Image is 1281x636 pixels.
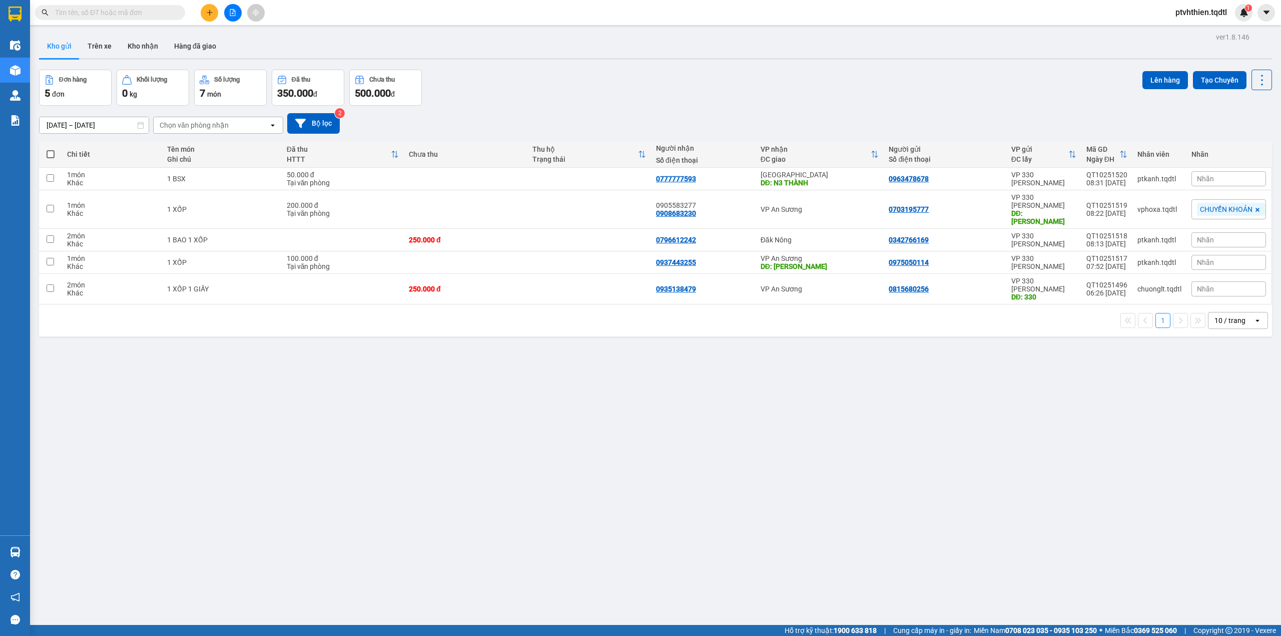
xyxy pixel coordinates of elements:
div: VP gửi [1011,145,1068,153]
img: warehouse-icon [10,65,21,76]
div: ptkanh.tqdtl [1137,236,1181,244]
div: 08:13 [DATE] [1086,240,1127,248]
button: Khối lượng0kg [117,70,189,106]
span: | [1184,625,1186,636]
strong: 0708 023 035 - 0935 103 250 [1005,626,1097,634]
span: Nhãn [1197,258,1214,266]
div: QT10251520 [1086,171,1127,179]
button: Kho gửi [39,34,80,58]
div: Tại văn phòng [287,209,399,217]
span: 350.000 [277,87,313,99]
div: 0908683230 [656,209,696,217]
span: question-circle [11,570,20,579]
div: 250.000 đ [409,236,522,244]
div: [GEOGRAPHIC_DATA] [761,171,879,179]
span: ⚪️ [1099,628,1102,632]
span: kg [130,90,137,98]
div: 100.000 đ [287,254,399,262]
button: Kho nhận [120,34,166,58]
div: ver 1.8.146 [1216,32,1249,43]
div: 08:22 [DATE] [1086,209,1127,217]
div: 10 / trang [1214,315,1245,326]
img: icon-new-feature [1239,8,1248,17]
span: Cung cấp máy in - giấy in: [893,625,971,636]
div: Chọn văn phòng nhận [160,120,229,130]
div: Khác [67,209,157,217]
button: 1 [1155,313,1170,328]
span: 1 [1246,5,1250,12]
span: file-add [229,9,236,16]
div: 1 BAO 1 XỐP [167,236,277,244]
div: 08:31 [DATE] [1086,179,1127,187]
button: aim [247,4,265,22]
div: Nhân viên [1137,150,1181,158]
div: VP An Sương [761,285,879,293]
span: copyright [1225,627,1232,634]
div: VP 330 [PERSON_NAME] [1011,232,1076,248]
th: Toggle SortBy [282,141,404,168]
div: DĐ: HỒ XÁ [1011,209,1076,225]
div: 1 món [67,171,157,179]
div: Đơn hàng [59,76,87,83]
span: plus [206,9,213,16]
div: Người nhận [656,144,751,152]
div: 1 món [67,201,157,209]
div: Chi tiết [67,150,157,158]
svg: open [269,121,277,129]
div: VP An Sương [761,205,879,213]
div: VP 330 [PERSON_NAME] [1011,193,1076,209]
div: Tại văn phòng [287,262,399,270]
div: 0703195777 [889,205,929,213]
div: 1 BSX [167,175,277,183]
div: 200.000 đ [287,201,399,209]
div: QT10251519 [1086,201,1127,209]
div: Khác [67,262,157,270]
div: QT10251496 [1086,281,1127,289]
div: VP 330 [PERSON_NAME] [1011,277,1076,293]
span: search [42,9,49,16]
div: Chưa thu [369,76,395,83]
span: Miền Bắc [1105,625,1177,636]
div: DĐ: N3 THÀNH [761,179,879,187]
button: Hàng đã giao [166,34,224,58]
img: warehouse-icon [10,90,21,101]
div: 1 món [67,254,157,262]
div: vphoxa.tqdtl [1137,205,1181,213]
div: chuonglt.tqdtl [1137,285,1181,293]
div: Khác [67,240,157,248]
button: Tạo Chuyến [1193,71,1246,89]
div: DĐ: XUÂN LỘC [761,262,879,270]
div: 0796612242 [656,236,696,244]
input: Select a date range. [40,117,149,133]
div: Số điện thoại [889,155,1001,163]
span: 500.000 [355,87,391,99]
span: món [207,90,221,98]
div: VP nhận [761,145,871,153]
span: message [11,615,20,624]
div: Số điện thoại [656,156,751,164]
img: warehouse-icon [10,547,21,557]
div: Khối lượng [137,76,167,83]
div: 1 XỐP [167,205,277,213]
div: VP 330 [PERSON_NAME] [1011,171,1076,187]
th: Toggle SortBy [1081,141,1132,168]
span: Nhãn [1197,236,1214,244]
div: 2 món [67,281,157,289]
span: Nhãn [1197,175,1214,183]
div: ĐC giao [761,155,871,163]
span: notification [11,592,20,602]
button: Lên hàng [1142,71,1188,89]
span: aim [252,9,259,16]
div: 250.000 đ [409,285,522,293]
div: 0963478678 [889,175,929,183]
div: Đã thu [287,145,391,153]
div: Số lượng [214,76,240,83]
th: Toggle SortBy [1006,141,1081,168]
div: Tên món [167,145,277,153]
span: CHUYỂN KHOẢN [1200,205,1252,214]
div: ptkanh.tqdtl [1137,258,1181,266]
div: Người gửi [889,145,1001,153]
div: Trạng thái [532,155,638,163]
img: warehouse-icon [10,40,21,51]
div: Khác [67,179,157,187]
